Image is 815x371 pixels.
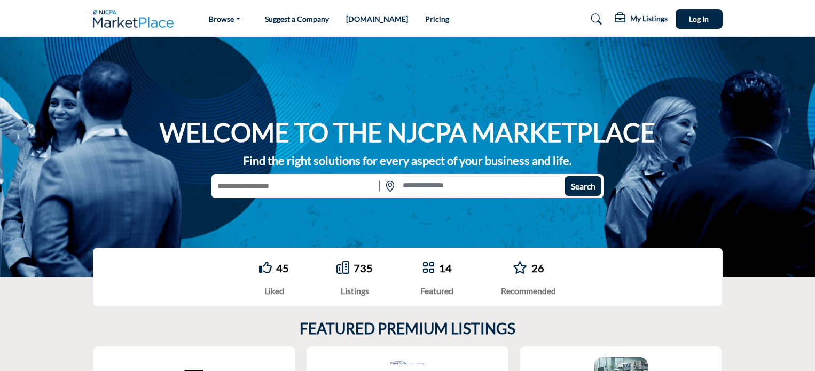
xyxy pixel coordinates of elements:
[243,153,572,168] strong: Find the right solutions for every aspect of your business and life.
[689,14,709,23] span: Log In
[501,285,556,297] div: Recommended
[422,261,435,275] a: Go to Featured
[265,14,329,23] a: Suggest a Company
[346,14,408,23] a: [DOMAIN_NAME]
[676,9,723,29] button: Log In
[201,12,248,27] a: Browse
[439,262,452,274] a: 14
[276,262,289,274] a: 45
[581,11,609,28] a: Search
[259,285,289,297] div: Liked
[93,10,179,28] img: Site Logo
[571,181,595,191] span: Search
[354,262,373,274] a: 735
[565,176,601,196] button: Search
[513,261,527,275] a: Go to Recommended
[615,13,668,26] div: My Listings
[259,261,272,274] i: Go to Liked
[420,285,453,297] div: Featured
[377,176,382,196] img: Rectangle%203585.svg
[300,320,515,338] h2: FEATURED PREMIUM LISTINGS
[336,285,373,297] div: Listings
[425,14,449,23] a: Pricing
[630,14,668,23] h5: My Listings
[531,262,544,274] a: 26
[160,116,655,149] h1: WELCOME TO THE NJCPA MARKETPLACE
